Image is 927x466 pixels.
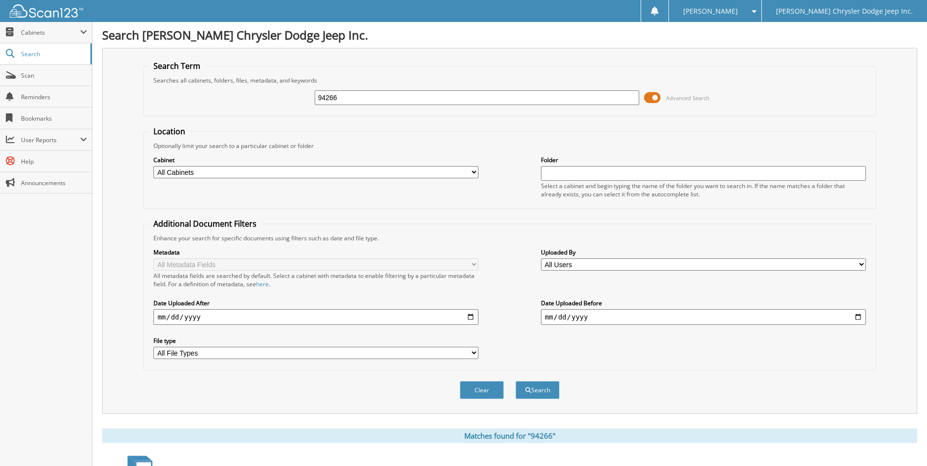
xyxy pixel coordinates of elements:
button: Search [516,381,560,399]
span: Reminders [21,93,87,101]
input: start [153,309,478,325]
label: Date Uploaded After [153,299,478,307]
input: end [541,309,866,325]
div: Select a cabinet and begin typing the name of the folder you want to search in. If the name match... [541,182,866,198]
img: scan123-logo-white.svg [10,4,83,18]
div: Enhance your search for specific documents using filters such as date and file type. [149,234,870,242]
span: Search [21,50,86,58]
span: Help [21,157,87,166]
div: Searches all cabinets, folders, files, metadata, and keywords [149,76,870,85]
div: Optionally limit your search to a particular cabinet or folder [149,142,870,150]
span: [PERSON_NAME] [683,8,738,14]
span: Scan [21,71,87,80]
span: Bookmarks [21,114,87,123]
legend: Location [149,126,190,137]
div: Matches found for "94266" [102,428,917,443]
label: Folder [541,156,866,164]
label: Date Uploaded Before [541,299,866,307]
label: Cabinet [153,156,478,164]
div: All metadata fields are searched by default. Select a cabinet with metadata to enable filtering b... [153,272,478,288]
button: Clear [460,381,504,399]
span: Announcements [21,179,87,187]
label: Metadata [153,248,478,256]
span: User Reports [21,136,80,144]
h1: Search [PERSON_NAME] Chrysler Dodge Jeep Inc. [102,27,917,43]
legend: Additional Document Filters [149,218,261,229]
span: Cabinets [21,28,80,37]
label: File type [153,337,478,345]
span: [PERSON_NAME] Chrysler Dodge Jeep Inc. [776,8,913,14]
label: Uploaded By [541,248,866,256]
span: Advanced Search [666,94,710,102]
a: here [256,280,269,288]
legend: Search Term [149,61,205,71]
